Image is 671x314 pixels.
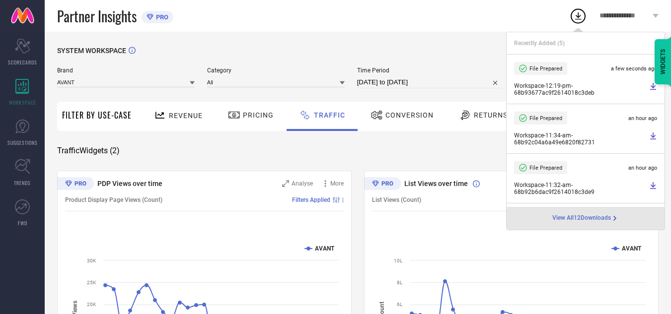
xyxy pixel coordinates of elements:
[62,109,132,121] span: Filter By Use-Case
[65,196,162,203] span: Product Display Page Views (Count)
[628,115,657,122] span: an hour ago
[649,132,657,146] a: Download
[243,111,274,119] span: Pricing
[282,180,289,187] svg: Zoom
[514,182,647,195] span: Workspace - 11:32-am - 68b92b6dac9f2614018c3de9
[169,112,203,120] span: Revenue
[18,219,27,227] span: FWD
[314,111,345,119] span: Traffic
[529,115,562,122] span: File Prepared
[649,182,657,195] a: Download
[357,76,503,88] input: Select time period
[357,67,503,74] span: Time Period
[8,59,37,66] span: SCORECARDS
[87,302,96,307] text: 20K
[569,7,587,25] div: Open download list
[394,258,403,263] text: 10L
[611,65,657,72] span: a few seconds ago
[87,280,96,285] text: 25K
[330,180,344,187] span: More
[397,302,403,307] text: 6L
[207,67,345,74] span: Category
[153,13,168,21] span: PRO
[622,245,642,252] text: AVANT
[552,214,611,222] span: View All 12 Downloads
[57,67,195,74] span: Brand
[529,65,562,72] span: File Prepared
[315,245,335,252] text: AVANT
[292,180,313,187] span: Analyse
[514,40,565,47] span: Recently Added ( 5 )
[397,280,403,285] text: 8L
[57,146,120,156] span: Traffic Widgets ( 2 )
[514,132,647,146] span: Workspace - 11:34-am - 68b92c04a6a49e6820f82731
[7,139,38,146] span: SUGGESTIONS
[628,165,657,171] span: an hour ago
[364,177,401,192] div: Premium
[552,214,619,222] div: Open download page
[292,196,330,203] span: Filters Applied
[97,180,162,188] span: PDP Views over time
[529,165,562,171] span: File Prepared
[14,179,31,187] span: TRENDS
[552,214,619,222] a: View All12Downloads
[404,180,468,188] span: List Views over time
[57,6,137,26] span: Partner Insights
[57,47,126,55] span: SYSTEM WORKSPACE
[342,196,344,203] span: |
[372,196,421,203] span: List Views (Count)
[57,177,94,192] div: Premium
[474,111,508,119] span: Returns
[385,111,434,119] span: Conversion
[649,82,657,96] a: Download
[87,258,96,263] text: 30K
[9,99,36,106] span: WORKSPACE
[514,82,647,96] span: Workspace - 12:19-pm - 68b93677ac9f2614018c3deb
